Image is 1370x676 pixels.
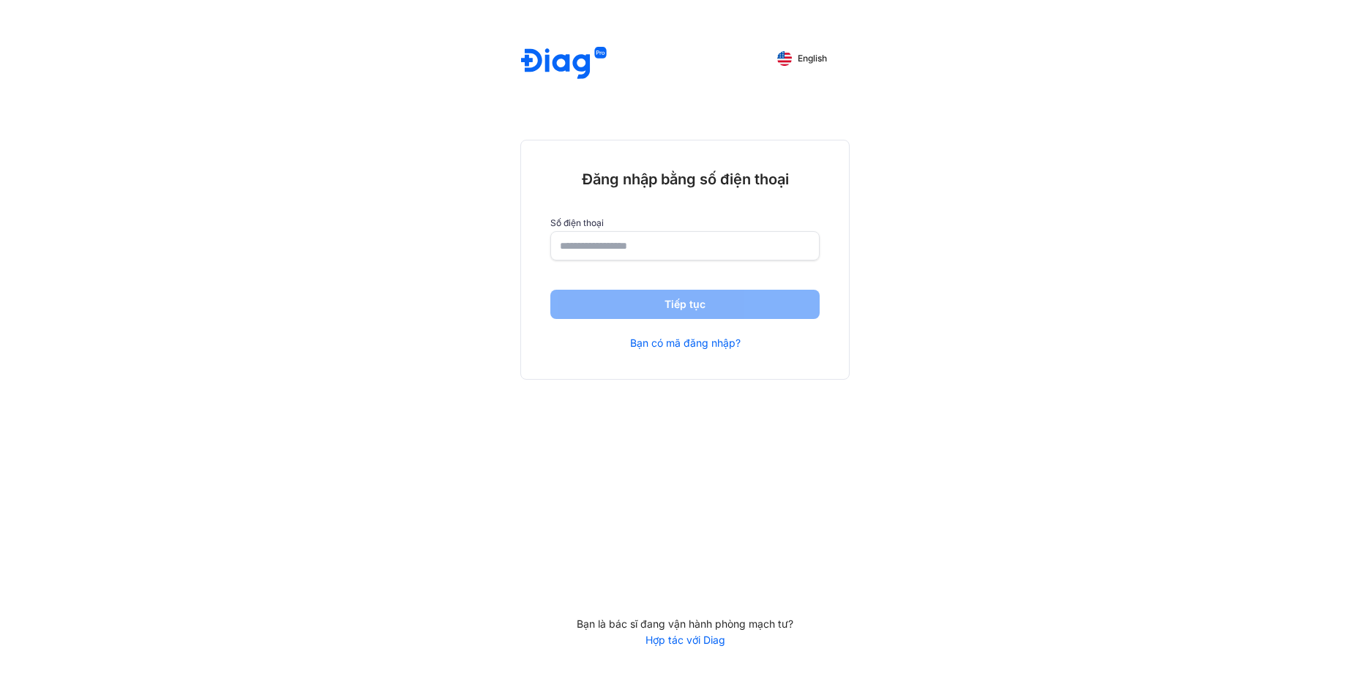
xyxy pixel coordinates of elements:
[550,218,820,228] label: Số điện thoại
[550,170,820,189] div: Đăng nhập bằng số điện thoại
[521,47,607,81] img: logo
[520,634,850,647] a: Hợp tác với Diag
[630,337,741,350] a: Bạn có mã đăng nhập?
[520,617,850,631] div: Bạn là bác sĩ đang vận hành phòng mạch tư?
[767,47,837,70] button: English
[550,290,820,319] button: Tiếp tục
[777,51,792,66] img: English
[798,53,827,64] span: English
